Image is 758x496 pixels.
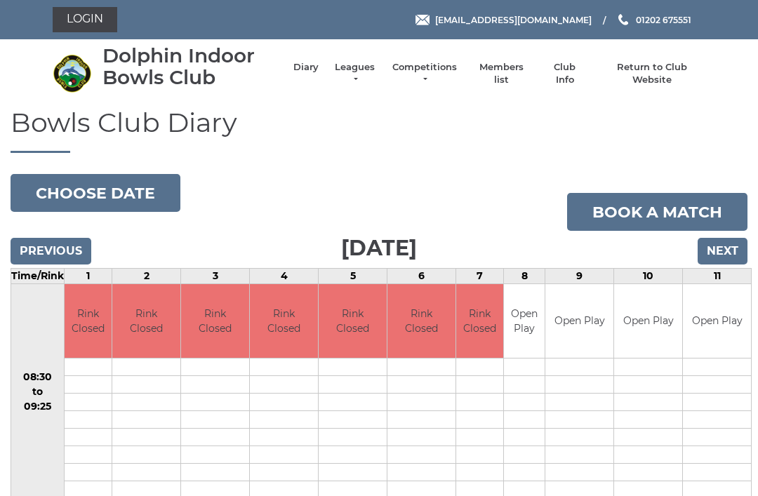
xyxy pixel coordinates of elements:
span: [EMAIL_ADDRESS][DOMAIN_NAME] [435,14,592,25]
td: 6 [387,269,456,284]
input: Previous [11,238,91,264]
img: Email [415,15,430,25]
a: Diary [293,61,319,74]
td: 10 [614,269,683,284]
td: 2 [112,269,181,284]
a: Book a match [567,193,747,231]
a: Phone us 01202 675551 [616,13,691,27]
td: 3 [181,269,250,284]
a: Email [EMAIL_ADDRESS][DOMAIN_NAME] [415,13,592,27]
td: Rink Closed [319,284,387,358]
a: Club Info [545,61,585,86]
td: 4 [250,269,319,284]
td: Rink Closed [112,284,180,358]
td: Rink Closed [181,284,249,358]
td: 7 [456,269,504,284]
span: 01202 675551 [636,14,691,25]
td: 1 [65,269,112,284]
div: Dolphin Indoor Bowls Club [102,45,279,88]
img: Dolphin Indoor Bowls Club [53,54,91,93]
button: Choose date [11,174,180,212]
td: Rink Closed [387,284,456,358]
td: Rink Closed [250,284,318,358]
td: 9 [545,269,614,284]
td: Open Play [614,284,682,358]
td: Open Play [545,284,613,358]
h1: Bowls Club Diary [11,108,747,154]
a: Login [53,7,117,32]
td: 5 [319,269,387,284]
td: Open Play [504,284,545,358]
td: Rink Closed [456,284,503,358]
a: Competitions [391,61,458,86]
td: Rink Closed [65,284,112,358]
td: 8 [504,269,545,284]
td: 11 [683,269,752,284]
a: Leagues [333,61,377,86]
a: Members list [472,61,530,86]
input: Next [698,238,747,264]
td: Time/Rink [11,269,65,284]
img: Phone us [618,14,628,25]
td: Open Play [683,284,751,358]
a: Return to Club Website [599,61,705,86]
